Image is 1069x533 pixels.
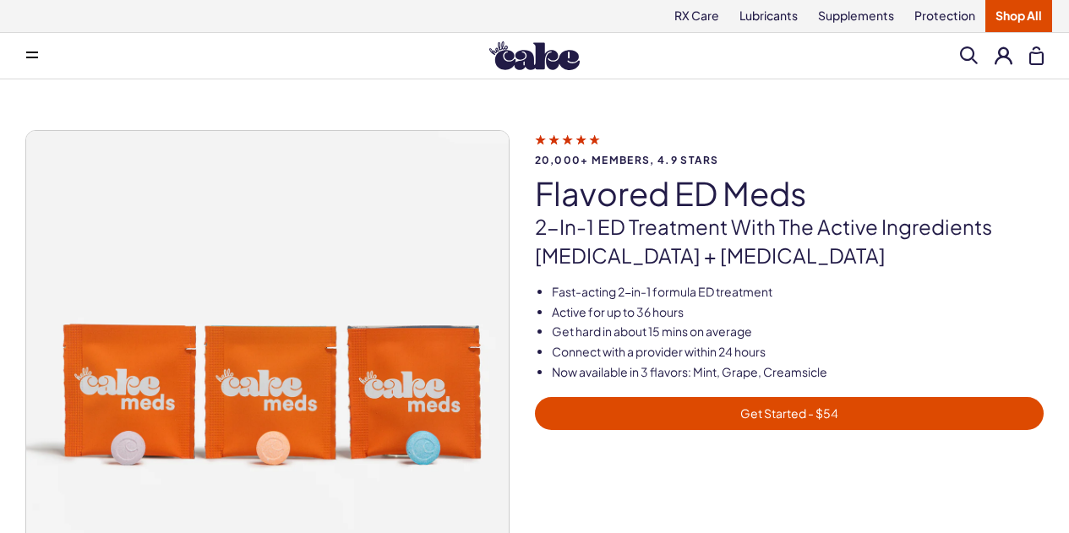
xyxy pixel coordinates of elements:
[535,132,1044,166] a: 20,000+ members, 4.9 stars
[552,284,1044,301] li: Fast-acting 2-in-1 formula ED treatment
[535,213,1044,269] p: 2-in-1 ED treatment with the active ingredients [MEDICAL_DATA] + [MEDICAL_DATA]
[552,324,1044,340] li: Get hard in about 15 mins on average
[535,176,1044,211] h1: Flavored ED Meds
[552,344,1044,361] li: Connect with a provider within 24 hours
[535,397,1044,430] a: Get Started - $54
[545,404,1034,423] span: Get Started - $54
[552,304,1044,321] li: Active for up to 36 hours
[535,155,1044,166] span: 20,000+ members, 4.9 stars
[552,364,1044,381] li: Now available in 3 flavors: Mint, Grape, Creamsicle
[489,41,580,70] img: Hello Cake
